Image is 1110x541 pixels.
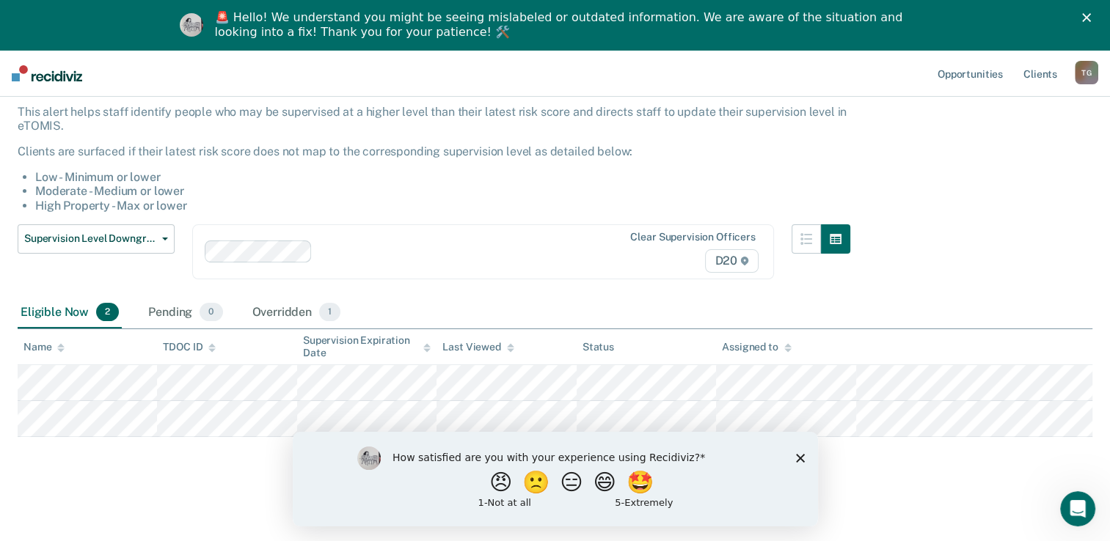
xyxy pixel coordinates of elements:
[24,232,156,245] span: Supervision Level Downgrade
[293,432,818,526] iframe: Survey by Kim from Recidiviz
[583,341,614,353] div: Status
[705,249,758,273] span: D20
[442,341,514,353] div: Last Viewed
[12,65,82,81] img: Recidiviz
[35,184,850,198] li: Moderate - Medium or lower
[200,303,222,322] span: 0
[1075,61,1098,84] button: TG
[18,105,850,133] p: This alert helps staff identify people who may be supervised at a higher level than their latest ...
[303,334,431,359] div: Supervision Expiration Date
[18,144,850,158] p: Clients are surfaced if their latest risk score does not map to the corresponding supervision lev...
[1060,491,1095,526] iframe: Intercom live chat
[18,224,175,254] button: Supervision Level Downgrade
[319,303,340,322] span: 1
[215,10,908,40] div: 🚨 Hello! We understand you might be seeing mislabeled or outdated information. We are aware of th...
[249,297,344,329] div: Overridden1
[1075,61,1098,84] div: T G
[96,303,119,322] span: 2
[23,341,65,353] div: Name
[630,231,755,243] div: Clear supervision officers
[935,50,1006,97] a: Opportunities
[35,199,850,213] li: High Property - Max or lower
[145,297,225,329] div: Pending0
[180,13,203,37] img: Profile image for Kim
[35,170,850,184] li: Low - Minimum or lower
[163,341,216,353] div: TDOC ID
[722,341,791,353] div: Assigned to
[18,297,122,329] div: Eligible Now2
[1082,13,1097,22] div: Close
[1020,50,1060,97] a: Clients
